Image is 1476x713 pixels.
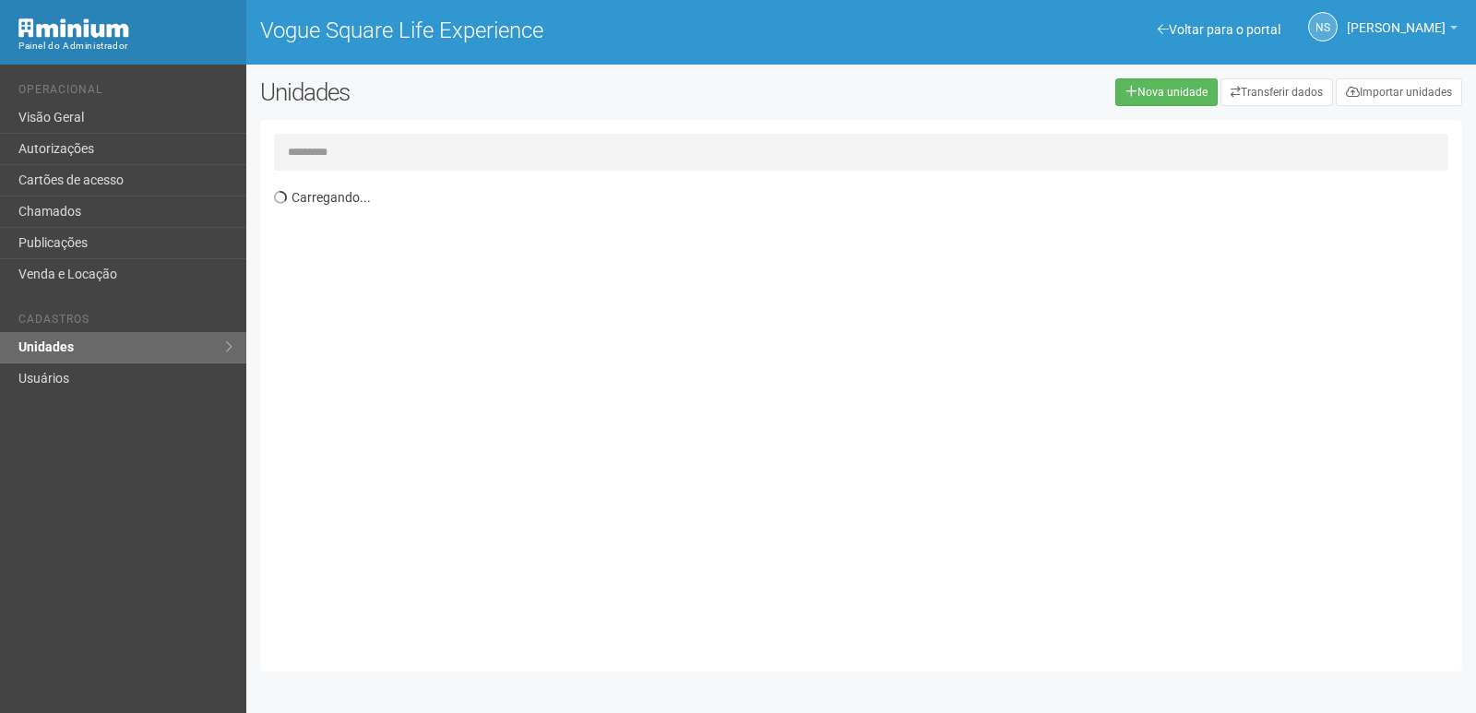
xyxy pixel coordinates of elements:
[1336,78,1462,106] a: Importar unidades
[260,18,848,42] h1: Vogue Square Life Experience
[1158,22,1280,37] a: Voltar para o portal
[1220,78,1333,106] a: Transferir dados
[1347,23,1458,38] a: [PERSON_NAME]
[274,180,1462,658] div: Carregando...
[1308,12,1338,42] a: NS
[260,78,745,106] h2: Unidades
[18,313,232,332] li: Cadastros
[18,18,129,38] img: Minium
[1347,3,1446,35] span: Nicolle Silva
[18,83,232,102] li: Operacional
[18,38,232,54] div: Painel do Administrador
[1115,78,1218,106] a: Nova unidade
